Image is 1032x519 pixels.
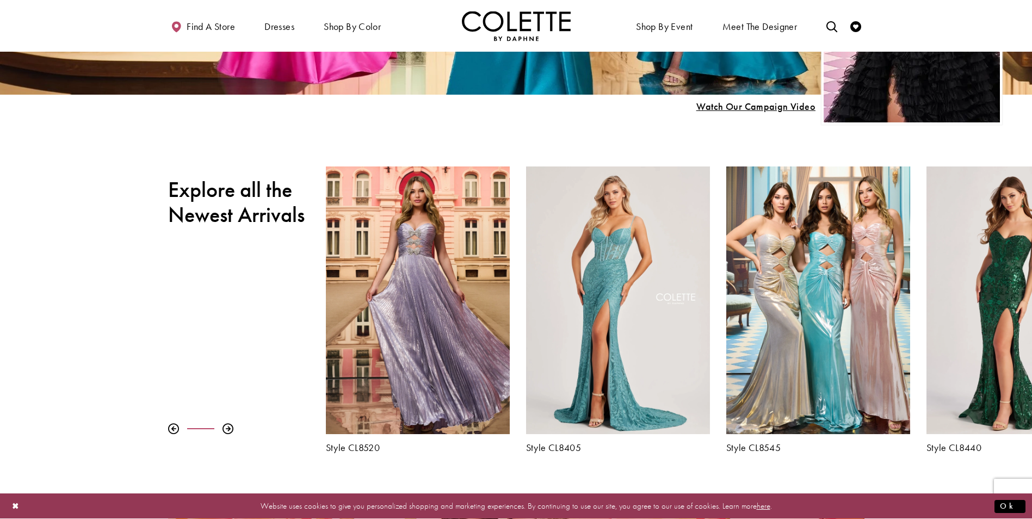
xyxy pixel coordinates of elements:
span: Shop by color [324,21,381,32]
a: Visit Colette by Daphne Style No. CL8405 Page [526,166,710,434]
a: here [757,501,770,511]
div: Colette by Daphne Style No. CL8405 [518,158,718,461]
span: Shop By Event [633,11,695,41]
a: Style CL8520 [326,442,510,453]
div: Colette by Daphne Style No. CL8545 [718,158,918,461]
a: Style CL8405 [526,442,710,453]
img: Colette by Daphne [462,11,571,41]
a: Visit Colette by Daphne Style No. CL8545 Page [726,166,910,434]
p: Website uses cookies to give you personalized shopping and marketing experiences. By continuing t... [78,499,954,514]
a: Find a store [168,11,238,41]
a: Visit Colette by Daphne Style No. CL8520 Page [326,166,510,434]
div: Colette by Daphne Style No. CL8520 [318,158,518,461]
a: Meet the designer [720,11,800,41]
a: Check Wishlist [848,11,864,41]
a: Style CL8545 [726,442,910,453]
span: Find a store [187,21,235,32]
span: Shop By Event [636,21,693,32]
span: Play Slide #15 Video [696,101,815,112]
span: Meet the designer [722,21,798,32]
button: Submit Dialog [994,499,1025,513]
span: Dresses [264,21,294,32]
a: Toggle search [824,11,840,41]
button: Close Dialog [7,497,25,516]
h2: Explore all the Newest Arrivals [168,177,310,227]
span: Shop by color [321,11,384,41]
a: Visit Home Page [462,11,571,41]
span: Dresses [262,11,297,41]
